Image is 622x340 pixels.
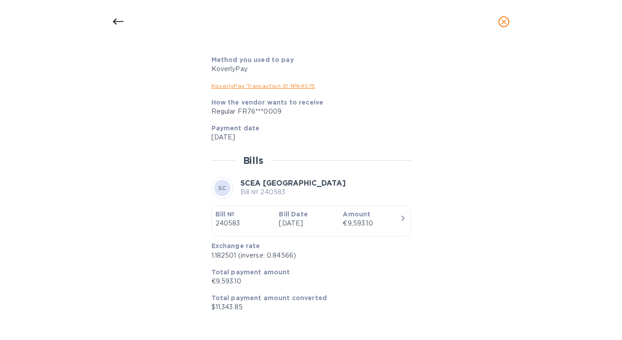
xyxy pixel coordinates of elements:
b: Payment date [211,125,260,132]
a: KoverlyPay Transaction ID № 64075 [211,82,316,89]
button: close [493,11,515,33]
b: Bill № [215,211,235,218]
b: Bill Date [279,211,307,218]
b: SCEA [GEOGRAPHIC_DATA] [240,179,346,187]
b: How the vendor wants to receive [211,99,324,106]
p: [DATE] [211,133,404,142]
b: Amount [343,211,370,218]
button: Bill №240583Bill Date[DATE]Amount€9,593.10 [211,206,411,237]
div: €9,593.10 [343,219,399,228]
b: SC [218,185,226,192]
b: Method you used to pay [211,56,294,63]
b: Total payment amount converted [211,294,327,302]
p: 1.182501 (inverse: 0.84566) [211,251,404,260]
b: Exchange rate [211,242,260,249]
div: KoverlyPay [211,64,404,74]
h2: Bills [243,155,263,166]
p: [DATE] [279,219,335,228]
p: Bill № 240583 [240,187,346,197]
div: Regular FR76***0009 [211,107,404,116]
p: 240583 [215,219,272,228]
p: €9,593.10 [211,277,404,286]
p: $11,343.85 [211,302,404,312]
b: Total payment amount [211,268,290,276]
